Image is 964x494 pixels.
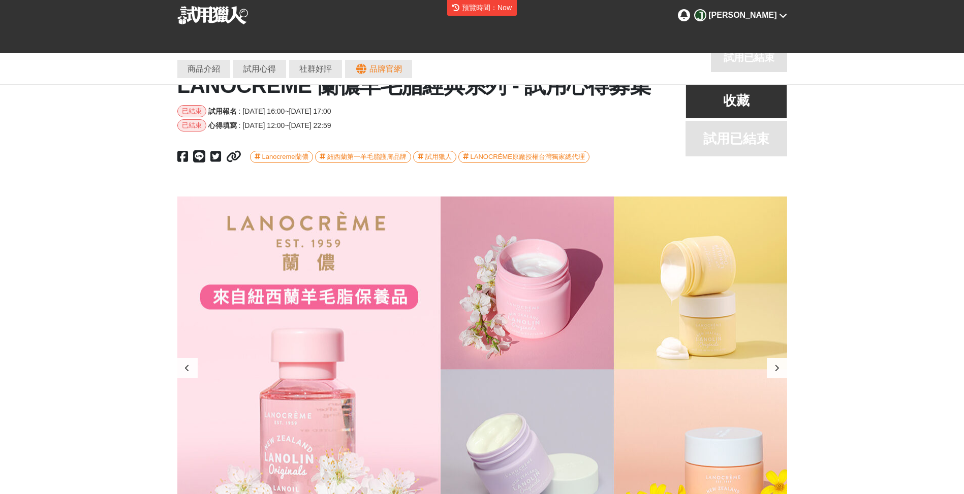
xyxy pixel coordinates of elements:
div: 已結束 [177,105,206,117]
div: Lanocreme蘭儂 [262,151,308,162]
button: 試用已結束 [711,43,787,72]
a: 試用獵人 [413,151,456,163]
a: Lanocreme蘭儂 [250,151,313,163]
a: 紐西蘭第一羊毛脂護膚品牌 [315,151,411,163]
div: 試用心得 [243,63,276,75]
div: 社群好評 [299,63,332,75]
div: [PERSON_NAME] [708,9,776,21]
img: 試用獵人 [177,6,248,24]
div: [DATE] 12:00 ~ [DATE] 22:59 [242,120,331,131]
a: LANOCRÉME原廠授權台灣獨家總代理 [458,151,589,163]
div: 試用獵人 [425,151,452,162]
div: 品牌官網 [369,63,402,75]
div: : [239,106,241,117]
div: [DATE] 16:00 ~ [DATE] 17:00 [242,106,331,117]
div: 紐西蘭第一羊毛脂護膚品牌 [327,151,407,162]
div: LANOCRÉME原廠授權台灣獨家總代理 [471,151,585,162]
button: 試用已結束 [686,121,787,156]
div: 已結束 [177,119,206,131]
div: : [239,120,241,131]
div: J [694,9,706,21]
div: 心得填寫 [208,120,237,131]
h1: LANOCRÈME 蘭儂羊毛脂經典系列 - 試用心得募集 [177,73,665,98]
div: 試用報名 [208,106,237,117]
button: 收藏 [686,83,787,118]
a: 品牌官網 [345,60,412,78]
div: 商品介紹 [188,63,220,75]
